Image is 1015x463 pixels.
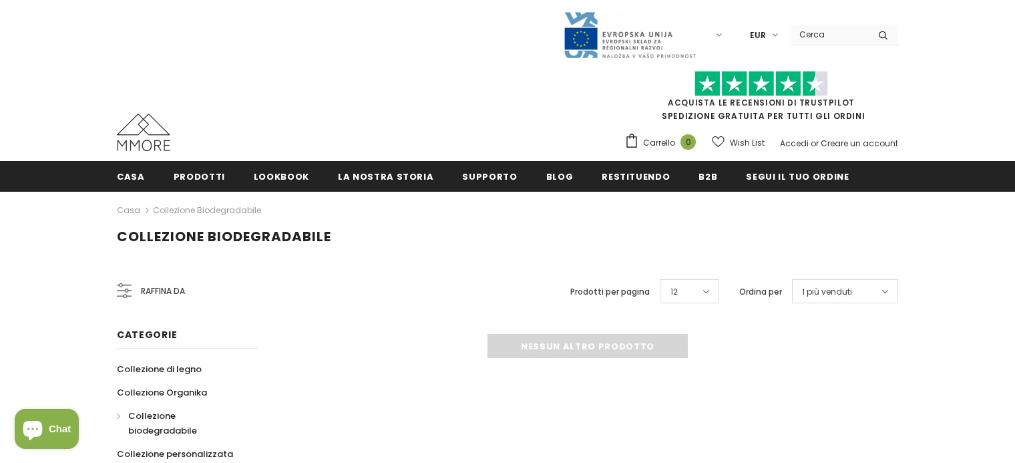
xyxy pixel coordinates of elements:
[117,170,145,183] span: Casa
[803,285,852,299] span: I più venduti
[821,138,898,149] a: Creare un account
[670,285,678,299] span: 12
[254,161,309,191] a: Lookbook
[117,328,177,341] span: Categorie
[570,285,650,299] label: Prodotti per pagina
[141,284,185,299] span: Raffina da
[546,161,574,191] a: Blog
[668,97,855,108] a: Acquista le recensioni di TrustPilot
[174,170,225,183] span: Prodotti
[750,29,766,42] span: EUR
[811,138,819,149] span: or
[602,161,670,191] a: Restituendo
[462,170,517,183] span: supporto
[117,114,170,151] img: Casi MMORE
[117,357,202,381] a: Collezione di legno
[117,363,202,375] span: Collezione di legno
[117,161,145,191] a: Casa
[117,386,207,399] span: Collezione Organika
[153,204,261,216] a: Collezione biodegradabile
[117,448,233,460] span: Collezione personalizzata
[602,170,670,183] span: Restituendo
[117,227,331,246] span: Collezione biodegradabile
[712,131,765,154] a: Wish List
[338,170,433,183] span: La nostra storia
[174,161,225,191] a: Prodotti
[563,11,696,59] img: Javni Razpis
[694,71,828,97] img: Fidati di Pilot Stars
[11,409,83,452] inbox-online-store-chat: Shopify online store chat
[624,133,702,153] a: Carrello 0
[117,404,242,442] a: Collezione biodegradabile
[739,285,782,299] label: Ordina per
[563,29,696,40] a: Javni Razpis
[117,381,207,404] a: Collezione Organika
[791,25,868,44] input: Search Site
[546,170,574,183] span: Blog
[254,170,309,183] span: Lookbook
[746,161,849,191] a: Segui il tuo ordine
[680,134,696,150] span: 0
[780,138,809,149] a: Accedi
[117,202,140,218] a: Casa
[643,136,675,150] span: Carrello
[462,161,517,191] a: supporto
[730,136,765,150] span: Wish List
[698,161,717,191] a: B2B
[338,161,433,191] a: La nostra storia
[746,170,849,183] span: Segui il tuo ordine
[698,170,717,183] span: B2B
[128,410,197,437] span: Collezione biodegradabile
[624,77,898,122] span: SPEDIZIONE GRATUITA PER TUTTI GLI ORDINI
